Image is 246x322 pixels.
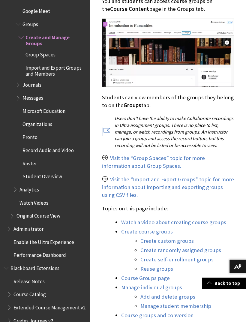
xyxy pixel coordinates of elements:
[102,19,234,87] img: The Groups page is highlighted on the Course Content page
[22,172,62,180] span: Student Overview
[13,224,43,232] span: Administrator
[102,94,234,109] p: Students can view members of the groups they belong to on the tab.
[121,275,170,282] a: Course Groups page
[13,289,46,297] span: Course Catalog
[121,228,173,235] a: Create course groups
[102,155,205,170] a: Visit the “Group Spaces” topic for more information about Group Spaces.
[22,158,37,167] span: Roster
[22,19,38,27] span: Groups
[22,93,43,101] span: Messages
[140,293,195,300] a: Add and delete groups
[13,237,74,245] span: Enable the Ultra Experience
[25,32,86,47] span: Create and Manage Groups
[124,102,141,109] span: Groups
[22,80,41,88] span: Journals
[22,145,74,153] span: Record Audio and Video
[121,312,193,319] a: Course groups and conversion
[19,185,39,193] span: Analytics
[140,256,214,263] a: Create self-enrollment groups
[10,263,59,271] span: Blackboard Extensions
[140,247,221,254] a: Create randomly assigned groups
[22,106,65,114] span: Microsoft Education
[25,50,55,58] span: Group Spaces
[16,211,60,219] span: Original Course View
[22,132,37,140] span: Pronto
[202,278,246,289] a: Back to top
[140,237,194,245] a: Create custom groups
[121,284,182,291] a: Manage individual groups
[22,119,52,127] span: Organizations
[140,265,173,272] a: Reuse groups
[121,219,226,226] a: Watch a video about creating course groups
[13,302,85,311] span: Extended Course Management v2
[102,205,234,212] p: Topics on this page include:
[22,6,50,14] span: Google Meet
[140,302,211,310] a: Manage student membership
[13,276,45,284] span: Release Notes
[110,5,149,12] span: Course Content
[102,176,234,199] a: Visit the “Import and Export Groups” topic for more information about importing and exporting gro...
[102,115,234,149] p: Users don’t have the ability to make Collaborate recordings in Ultra assignment groups. There is ...
[25,63,86,77] span: Import and Export Groups and Members
[13,250,66,258] span: Performance Dashboard
[19,198,48,206] span: Watch Videos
